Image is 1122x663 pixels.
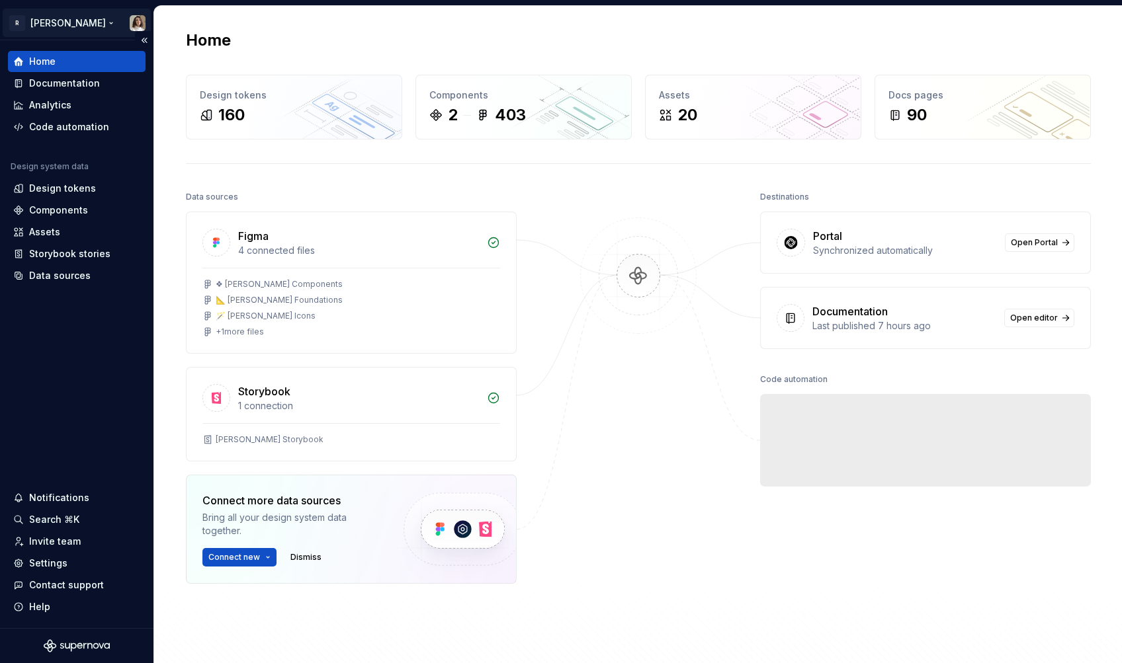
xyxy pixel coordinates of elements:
div: Analytics [29,98,71,112]
div: Design tokens [29,182,96,195]
div: 20 [677,104,697,126]
svg: Supernova Logo [44,639,110,652]
div: 403 [495,104,526,126]
a: Figma4 connected files❖ [PERSON_NAME] Components📐 [PERSON_NAME] Foundations🪄 [PERSON_NAME] Icons+... [186,212,517,354]
a: Data sources [8,265,146,286]
div: Storybook stories [29,247,110,260]
a: Storybook1 connection[PERSON_NAME] Storybook [186,367,517,461]
span: Dismiss [290,552,322,563]
button: Connect new [202,548,277,566]
div: Components [429,89,618,102]
div: [PERSON_NAME] [30,17,106,30]
a: Assets20 [645,75,861,139]
div: Assets [659,89,847,102]
a: Components [8,200,146,221]
button: R[PERSON_NAME]Sandrina pereira [3,9,151,37]
a: Code automation [8,116,146,137]
div: Bring all your design system data together. [202,511,381,537]
span: Open editor [1010,313,1058,323]
a: Analytics [8,95,146,116]
div: 📐 [PERSON_NAME] Foundations [216,295,343,305]
div: Synchronized automatically [813,244,997,257]
a: Invite team [8,531,146,552]
div: 1 connection [238,399,479,412]
a: Settings [8,553,146,574]
a: Components2403 [415,75,632,139]
a: Documentation [8,73,146,94]
div: R [9,15,25,31]
button: Notifications [8,487,146,508]
div: Invite team [29,535,81,548]
a: Design tokens [8,178,146,199]
div: Home [29,55,56,68]
div: Data sources [29,269,91,282]
div: Storybook [238,383,290,399]
a: Home [8,51,146,72]
div: 🪄 [PERSON_NAME] Icons [216,311,316,321]
div: Data sources [186,188,238,206]
div: Code automation [760,370,828,389]
button: Collapse sidebar [135,31,153,50]
div: Documentation [812,303,888,319]
div: 90 [907,104,927,126]
div: Portal [813,228,842,244]
div: Code automation [29,120,109,134]
div: Docs pages [888,89,1077,102]
div: Design tokens [200,89,388,102]
a: Docs pages90 [875,75,1091,139]
div: + 1 more files [216,327,264,337]
div: Design system data [11,161,89,172]
div: Help [29,600,50,613]
div: 2 [448,104,458,126]
button: Search ⌘K [8,509,146,530]
div: Settings [29,557,67,570]
button: Contact support [8,574,146,596]
div: Contact support [29,578,104,592]
div: Figma [238,228,269,244]
button: Dismiss [284,548,327,566]
a: Open Portal [1005,233,1074,252]
div: Destinations [760,188,809,206]
div: Search ⌘K [29,513,79,526]
div: 4 connected files [238,244,479,257]
h2: Home [186,30,231,51]
div: Documentation [29,77,100,90]
a: Design tokens160 [186,75,402,139]
div: Components [29,204,88,217]
span: Open Portal [1011,237,1058,248]
button: Help [8,596,146,617]
img: Sandrina pereira [130,15,146,31]
a: Assets [8,221,146,243]
div: Last published 7 hours ago [812,319,996,332]
span: Connect new [208,552,260,563]
a: Open editor [1004,309,1074,327]
div: Notifications [29,491,89,504]
div: ❖ [PERSON_NAME] Components [216,279,343,290]
div: Assets [29,225,60,239]
div: [PERSON_NAME] Storybook [216,434,324,445]
div: 160 [218,104,245,126]
div: Connect more data sources [202,492,381,508]
a: Storybook stories [8,243,146,264]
